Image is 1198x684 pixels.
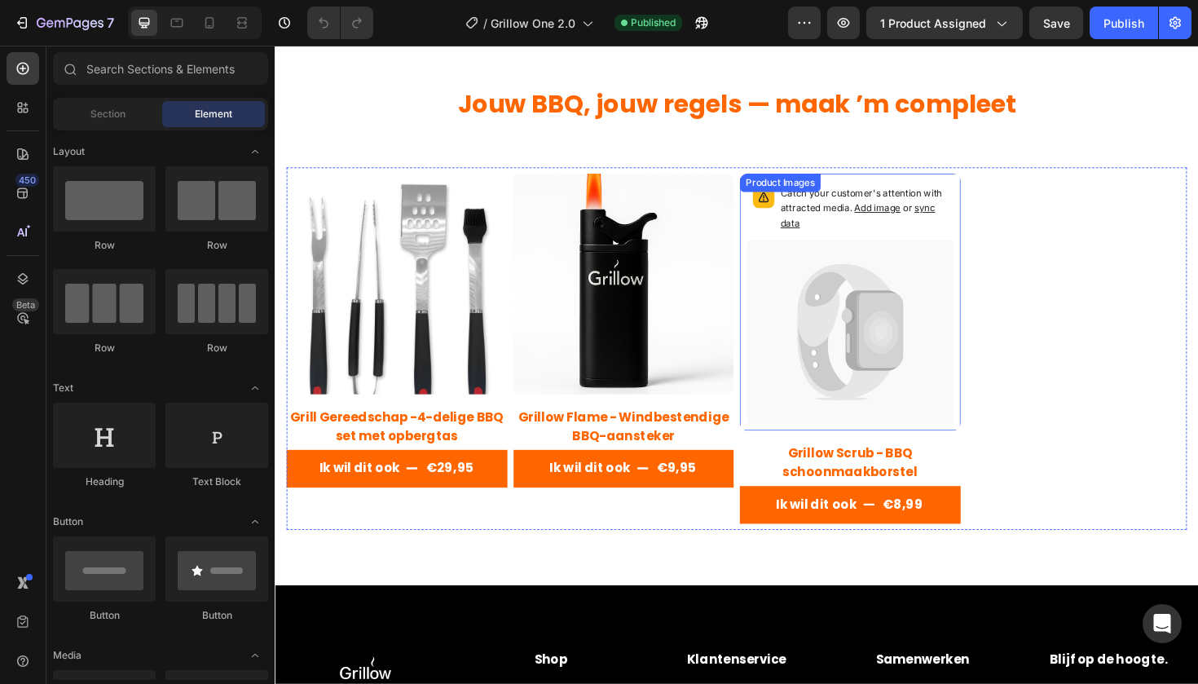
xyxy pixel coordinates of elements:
span: Toggle open [242,642,268,669]
div: Product Images [495,138,575,152]
span: Button [53,514,83,529]
div: Open Intercom Messenger [1143,604,1182,643]
div: Heading [53,474,156,489]
iframe: Design area [275,46,1198,684]
span: Toggle open [242,375,268,401]
strong: Blijf op de hoogte. [821,641,945,660]
button: Ik wil dit ook [492,466,726,506]
span: / [483,15,487,32]
div: 450 [15,174,39,187]
h2: Grillow Scrub - BBQ schoonmaakborstel [492,421,726,463]
span: 1 product assigned [880,15,986,32]
button: 7 [7,7,121,39]
input: Search Sections & Elements [53,52,268,85]
div: Row [53,238,156,253]
button: Publish [1090,7,1158,39]
div: Row [165,341,268,355]
div: €8,99 [642,473,688,500]
span: Toggle open [242,509,268,535]
span: Save [1043,16,1070,30]
div: Row [53,341,156,355]
button: Save [1029,7,1083,39]
span: Media [53,648,81,663]
div: Publish [1103,15,1144,32]
span: Add image [614,165,663,178]
span: Layout [53,144,85,159]
div: €9,95 [403,435,447,461]
div: Button [53,608,156,623]
p: 7 [107,13,114,33]
div: Button [165,608,268,623]
p: Catch your customer's attention with attracted media. [535,149,712,196]
strong: Shop [275,641,310,660]
span: Grillow One 2.0 [491,15,575,32]
strong: Klantenservice [436,641,541,660]
span: Toggle open [242,139,268,165]
div: Ik wil dit ook [531,474,616,498]
div: Row [165,238,268,253]
div: Undo/Redo [307,7,373,39]
span: Text [53,381,73,395]
div: Beta [12,298,39,311]
div: Ik wil dit ook [291,436,377,460]
button: 1 product assigned [866,7,1023,39]
span: Section [90,107,126,121]
strong: Samenwerken [636,641,736,660]
img: gempages_563185034681385995-07627983-064b-4fe0-9a81-29685f82bace.png [63,641,128,682]
span: Element [195,107,232,121]
div: Text Block [165,474,268,489]
span: Published [631,15,676,30]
